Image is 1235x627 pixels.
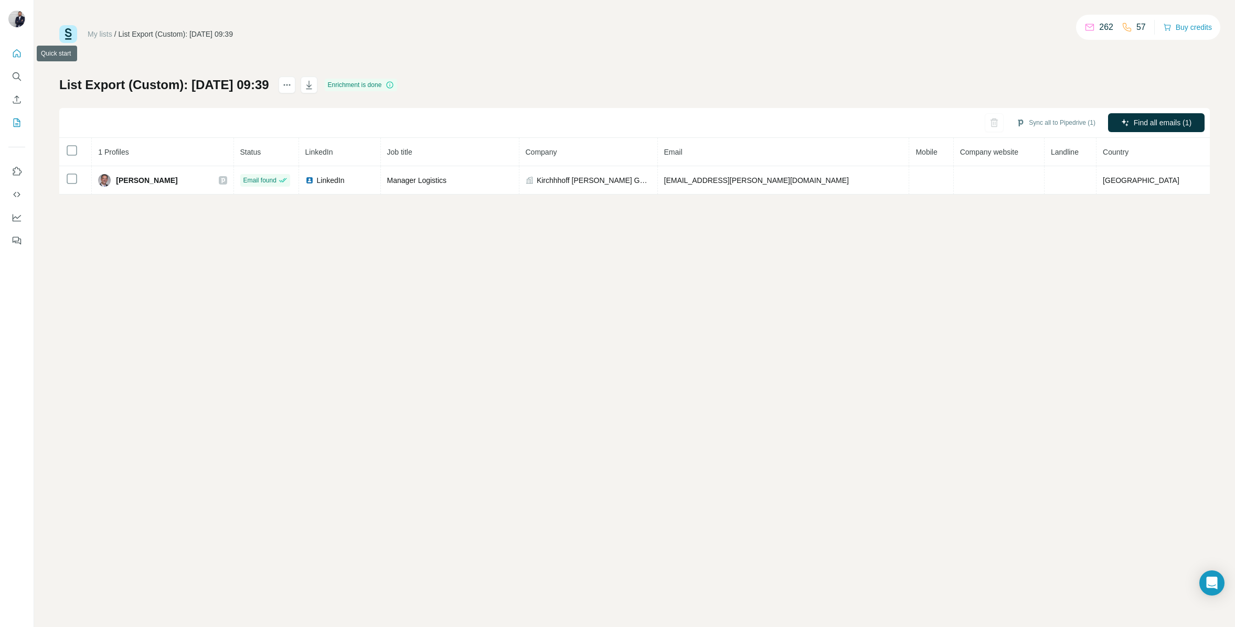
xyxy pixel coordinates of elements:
[119,29,233,39] div: List Export (Custom): [DATE] 09:39
[8,90,25,109] button: Enrich CSV
[1051,148,1079,156] span: Landline
[8,185,25,204] button: Use Surfe API
[1099,21,1113,34] p: 262
[317,175,345,186] span: LinkedIn
[114,29,116,39] li: /
[98,174,111,187] img: Avatar
[8,44,25,63] button: Quick start
[1103,148,1128,156] span: Country
[1163,20,1212,35] button: Buy credits
[8,67,25,86] button: Search
[526,148,557,156] span: Company
[240,148,261,156] span: Status
[59,25,77,43] img: Surfe Logo
[960,148,1018,156] span: Company website
[1108,113,1205,132] button: Find all emails (1)
[915,148,937,156] span: Mobile
[387,148,412,156] span: Job title
[1009,115,1103,131] button: Sync all to Pipedrive (1)
[8,231,25,250] button: Feedback
[537,175,651,186] span: Kirchhhoff [PERSON_NAME] GmbH
[664,148,683,156] span: Email
[279,77,295,93] button: actions
[8,208,25,227] button: Dashboard
[664,176,849,185] span: [EMAIL_ADDRESS][PERSON_NAME][DOMAIN_NAME]
[88,30,112,38] a: My lists
[8,162,25,181] button: Use Surfe on LinkedIn
[59,77,269,93] h1: List Export (Custom): [DATE] 09:39
[387,176,447,185] span: Manager Logistics
[305,176,314,185] img: LinkedIn logo
[8,10,25,27] img: Avatar
[1134,117,1191,128] span: Find all emails (1)
[305,148,333,156] span: LinkedIn
[1136,21,1146,34] p: 57
[8,113,25,132] button: My lists
[243,176,276,185] span: Email found
[98,148,129,156] span: 1 Profiles
[116,175,177,186] span: [PERSON_NAME]
[325,79,398,91] div: Enrichment is done
[1199,570,1225,596] div: Open Intercom Messenger
[1103,176,1179,185] span: [GEOGRAPHIC_DATA]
